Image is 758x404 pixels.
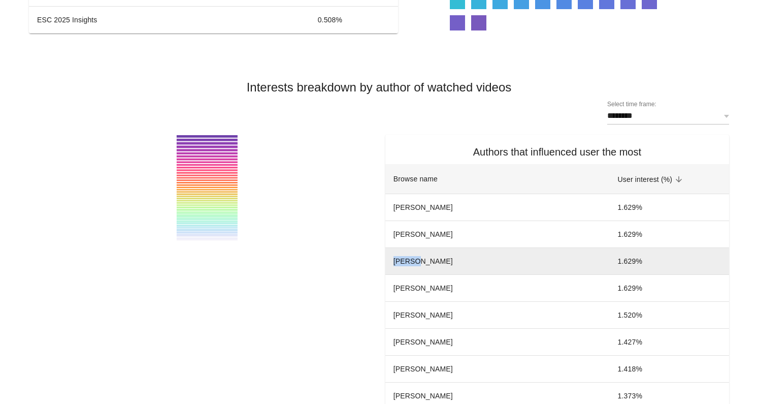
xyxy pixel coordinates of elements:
[29,7,310,34] td: ESC 2025 Insights
[385,164,610,194] th: Browse name
[618,173,686,185] span: User interest (%)
[385,274,610,301] td: [PERSON_NAME]
[385,247,610,274] td: [PERSON_NAME]
[310,7,399,34] td: 0.508%
[385,355,610,382] td: [PERSON_NAME]
[610,194,729,221] td: 1.629%
[610,301,729,328] td: 1.520%
[610,274,729,301] td: 1.629%
[610,355,729,382] td: 1.418%
[610,328,729,355] td: 1.427%
[247,79,512,96] h2: Interests breakdown by author of watched videos
[610,221,729,247] td: 1.629%
[385,328,610,355] td: [PERSON_NAME]
[610,247,729,274] td: 1.629%
[385,301,610,328] td: [PERSON_NAME]
[607,101,729,108] label: Select time frame:
[385,145,729,159] h3: Authors that influenced user the most
[385,194,610,221] td: [PERSON_NAME]
[385,221,610,247] td: [PERSON_NAME]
